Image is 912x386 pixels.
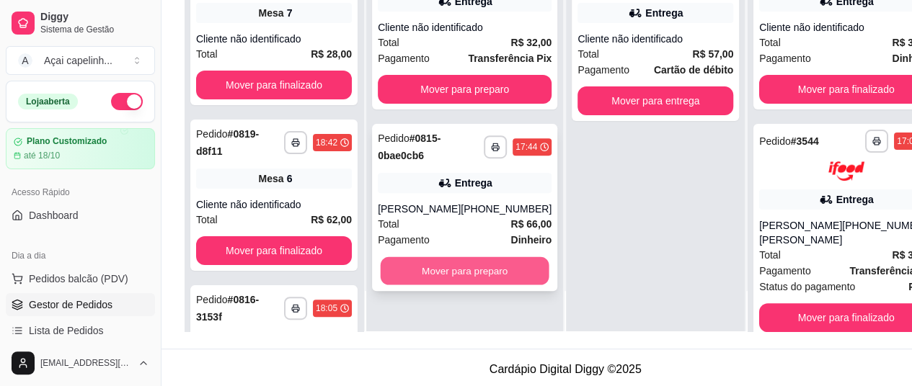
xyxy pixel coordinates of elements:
strong: R$ 32,00 [510,37,552,48]
div: Dia a dia [6,244,155,267]
span: Pedido [759,135,791,147]
div: 18:42 [316,137,337,148]
a: Dashboard [6,204,155,227]
div: 6 [287,171,293,186]
span: Total [759,35,781,50]
span: Pagamento [378,50,430,66]
div: Cliente não identificado [577,32,733,46]
span: Total [378,216,399,232]
div: 17:44 [515,141,537,153]
div: Acesso Rápido [6,181,155,204]
div: Entrega [836,192,874,207]
div: Entrega [645,6,683,20]
span: Mesa [259,6,284,20]
span: [EMAIL_ADDRESS][DOMAIN_NAME] [40,357,132,369]
strong: Transferência Pix [468,53,552,64]
span: Diggy [40,11,149,24]
a: DiggySistema de Gestão [6,6,155,40]
article: Plano Customizado [27,136,107,147]
button: [EMAIL_ADDRESS][DOMAIN_NAME] [6,346,155,380]
strong: R$ 66,00 [510,218,552,230]
button: Mover para preparo [378,75,552,104]
span: Total [577,46,599,62]
span: Pedido [378,133,409,144]
button: Mover para finalizado [196,71,352,99]
strong: # 0819-d8f11 [196,128,259,157]
span: Total [196,46,218,62]
div: Açai capelinh ... [44,53,112,68]
button: Mover para entrega [577,86,733,115]
span: Pedido [196,128,228,140]
span: Total [196,212,218,228]
span: Pagamento [759,263,811,279]
button: Mover para finalizado [196,236,352,265]
span: Pagamento [577,62,629,78]
span: Total [759,247,781,263]
strong: # 0816-3153f [196,294,259,323]
div: 18:05 [316,302,337,314]
div: Loja aberta [18,94,78,109]
strong: Dinheiro [510,234,552,246]
div: 7 [287,6,293,20]
a: Gestor de Pedidos [6,293,155,316]
span: Mesa [259,171,284,186]
button: Alterar Status [111,93,143,110]
div: Cliente não identificado [196,32,352,46]
strong: # 3544 [791,135,819,147]
span: Pedidos balcão (PDV) [29,271,128,286]
a: Plano Customizadoaté 18/10 [6,128,155,169]
button: Select a team [6,46,155,75]
strong: Cartão de débito [654,64,733,76]
span: Dashboard [29,208,79,223]
button: Pedidos balcão (PDV) [6,267,155,290]
div: Cliente não identificado [378,20,552,35]
strong: # 0815-0bae0cb6 [378,133,440,161]
strong: R$ 57,00 [692,48,733,60]
article: até 18/10 [24,150,60,161]
a: Lista de Pedidos [6,319,155,342]
span: Lista de Pedidos [29,323,104,338]
span: Status do pagamento [759,279,855,295]
span: Pagamento [378,232,430,248]
div: [PERSON_NAME] [PERSON_NAME] [759,218,842,247]
img: ifood [828,161,864,181]
button: Mover para preparo [381,257,549,285]
span: A [18,53,32,68]
strong: R$ 28,00 [311,48,352,60]
span: Pedido [196,294,228,305]
div: [PERSON_NAME] [378,202,461,216]
div: Cliente não identificado [196,197,352,212]
span: Sistema de Gestão [40,24,149,35]
div: Entrega [455,176,492,190]
strong: R$ 62,00 [311,214,352,225]
div: [PHONE_NUMBER] [461,202,552,216]
span: Gestor de Pedidos [29,297,112,312]
span: Total [378,35,399,50]
span: Pagamento [759,50,811,66]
